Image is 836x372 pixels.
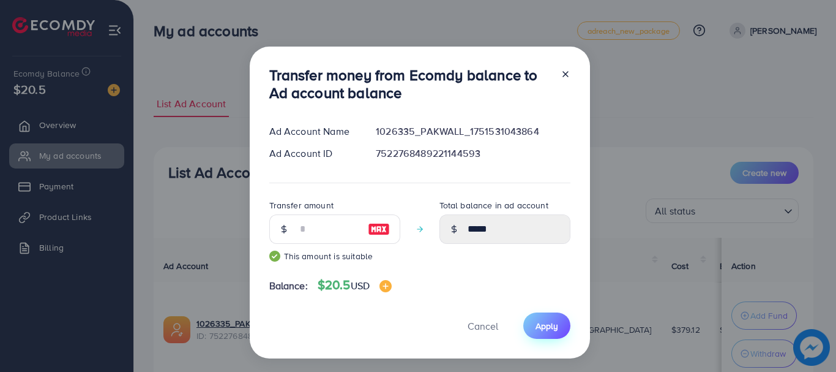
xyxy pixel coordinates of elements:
div: Ad Account Name [259,124,367,139]
span: Balance: [269,279,308,293]
label: Transfer amount [269,199,334,211]
span: Apply [536,320,558,332]
img: image [368,222,390,237]
h4: $20.5 [318,278,392,293]
div: Ad Account ID [259,146,367,161]
h3: Transfer money from Ecomdy balance to Ad account balance [269,66,551,102]
label: Total balance in ad account [439,199,548,211]
img: guide [269,251,280,262]
button: Apply [523,313,570,339]
small: This amount is suitable [269,250,400,262]
div: 1026335_PAKWALL_1751531043864 [366,124,580,139]
img: image [379,280,392,292]
span: USD [351,279,370,292]
span: Cancel [468,319,498,333]
button: Cancel [452,313,513,339]
div: 7522768489221144593 [366,146,580,161]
